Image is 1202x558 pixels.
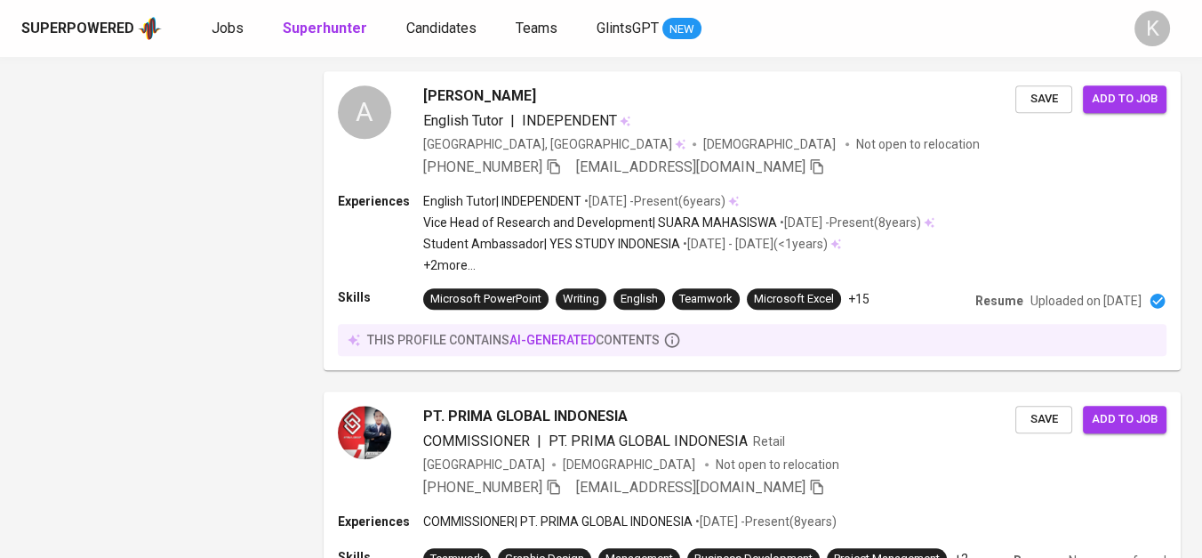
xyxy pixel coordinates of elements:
[283,20,367,36] b: Superhunter
[212,18,247,40] a: Jobs
[406,18,480,40] a: Candidates
[338,513,423,530] p: Experiences
[21,15,162,42] a: Superpoweredapp logo
[716,456,839,473] p: Not open to relocation
[423,256,934,274] p: +2 more ...
[549,433,748,449] span: PT. PRIMA GLOBAL INDONESIA
[423,85,536,107] span: [PERSON_NAME]
[662,20,701,38] span: NEW
[212,20,244,36] span: Jobs
[1015,85,1072,113] button: Save
[423,235,680,253] p: Student Ambassador | YES STUDY INDONESIA
[423,214,777,231] p: Vice Head of Research and Development | SUARA MAHASISWA
[423,112,503,129] span: English Tutor
[753,434,785,449] span: Retail
[1030,292,1142,310] p: Uploaded on [DATE]
[138,15,162,42] img: app logo
[516,20,557,36] span: Teams
[975,292,1023,310] p: Resume
[1134,11,1170,46] div: K
[423,158,542,175] span: [PHONE_NUMBER]
[423,456,545,473] div: [GEOGRAPHIC_DATA]
[754,291,834,308] div: Microsoft Excel
[1083,406,1166,433] button: Add to job
[423,513,693,530] p: COMMISSIONER | PT. PRIMA GLOBAL INDONESIA
[1024,409,1063,430] span: Save
[563,291,599,308] div: Writing
[563,456,698,473] span: [DEMOGRAPHIC_DATA]
[430,291,541,308] div: Microsoft PowerPoint
[509,333,596,347] span: AI-generated
[338,192,423,210] p: Experiences
[338,406,391,459] img: 7b6377532d8d87af87f817038997f63a.png
[423,135,685,153] div: [GEOGRAPHIC_DATA], [GEOGRAPHIC_DATA]
[1024,89,1063,109] span: Save
[423,192,581,210] p: English Tutor | INDEPENDENT
[581,192,725,210] p: • [DATE] - Present ( 6 years )
[848,290,869,308] p: +15
[522,112,617,129] span: INDEPENDENT
[367,331,660,349] p: this profile contains contents
[576,479,805,496] span: [EMAIL_ADDRESS][DOMAIN_NAME]
[597,20,659,36] span: GlintsGPT
[679,291,733,308] div: Teamwork
[1092,89,1158,109] span: Add to job
[1015,406,1072,433] button: Save
[693,513,837,530] p: • [DATE] - Present ( 8 years )
[423,479,542,496] span: [PHONE_NUMBER]
[338,85,391,139] div: A
[338,288,423,306] p: Skills
[1083,85,1166,113] button: Add to job
[621,291,658,308] div: English
[703,135,838,153] span: [DEMOGRAPHIC_DATA]
[680,235,828,253] p: • [DATE] - [DATE] ( <1 years )
[423,406,628,427] span: PT. PRIMA GLOBAL INDONESIA
[597,18,701,40] a: GlintsGPT NEW
[576,158,805,175] span: [EMAIL_ADDRESS][DOMAIN_NAME]
[537,431,541,452] span: |
[510,110,515,132] span: |
[283,18,371,40] a: Superhunter
[21,19,134,39] div: Superpowered
[406,20,477,36] span: Candidates
[324,71,1181,370] a: A[PERSON_NAME]English Tutor|INDEPENDENT[GEOGRAPHIC_DATA], [GEOGRAPHIC_DATA][DEMOGRAPHIC_DATA] Not...
[516,18,561,40] a: Teams
[777,214,921,231] p: • [DATE] - Present ( 8 years )
[1092,409,1158,430] span: Add to job
[856,135,980,153] p: Not open to relocation
[423,433,530,449] span: COMMISSIONER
